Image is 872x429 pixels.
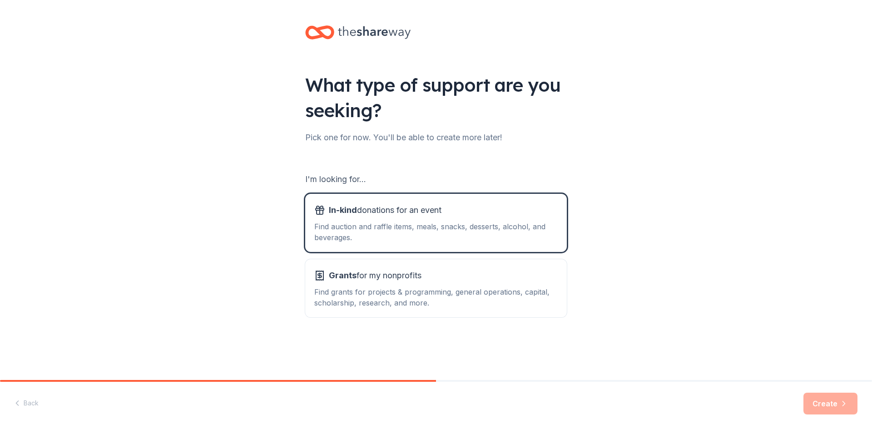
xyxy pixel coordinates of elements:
div: I'm looking for... [305,172,567,187]
button: In-kinddonations for an eventFind auction and raffle items, meals, snacks, desserts, alcohol, and... [305,194,567,252]
span: Grants [329,271,357,280]
span: for my nonprofits [329,268,421,283]
div: What type of support are you seeking? [305,72,567,123]
div: Find grants for projects & programming, general operations, capital, scholarship, research, and m... [314,286,558,308]
button: Grantsfor my nonprofitsFind grants for projects & programming, general operations, capital, schol... [305,259,567,317]
span: donations for an event [329,203,441,217]
div: Find auction and raffle items, meals, snacks, desserts, alcohol, and beverages. [314,221,558,243]
div: Pick one for now. You'll be able to create more later! [305,130,567,145]
span: In-kind [329,205,357,215]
